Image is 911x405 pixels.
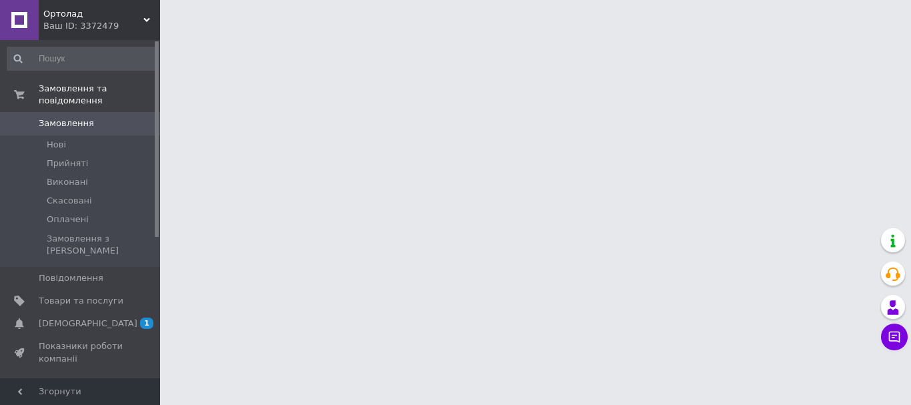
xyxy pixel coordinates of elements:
span: Виконані [47,176,88,188]
button: Чат з покупцем [881,324,908,350]
span: Товари та послуги [39,295,123,307]
span: Замовлення [39,117,94,129]
span: Повідомлення [39,272,103,284]
span: Замовлення та повідомлення [39,83,160,107]
span: Показники роботи компанії [39,340,123,364]
span: 1 [140,318,153,329]
span: Скасовані [47,195,92,207]
span: Нові [47,139,66,151]
span: [DEMOGRAPHIC_DATA] [39,318,137,330]
span: Ортолад [43,8,143,20]
div: Ваш ID: 3372479 [43,20,160,32]
span: Оплачені [47,214,89,226]
input: Пошук [7,47,157,71]
span: Панель управління [39,376,123,400]
span: Замовлення з [PERSON_NAME] [47,233,156,257]
span: Прийняті [47,157,88,169]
